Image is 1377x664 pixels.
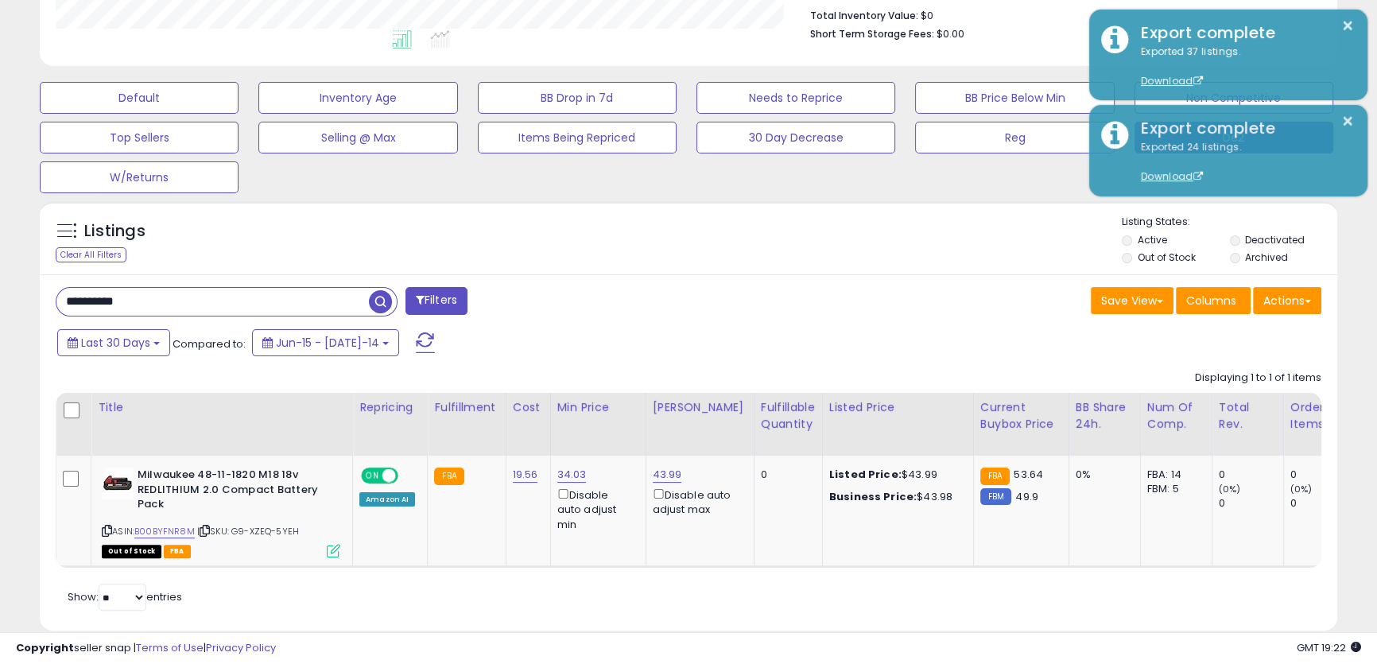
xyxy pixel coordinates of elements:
div: $43.98 [829,490,961,504]
a: 34.03 [557,467,587,483]
span: 53.64 [1014,467,1043,482]
div: 0 [761,468,810,482]
span: | SKU: G9-XZEQ-5YEH [197,525,299,538]
a: 43.99 [653,467,682,483]
div: Clear All Filters [56,247,126,262]
h5: Listings [84,220,145,243]
div: 0 [1219,496,1283,511]
button: W/Returns [40,161,239,193]
div: Min Price [557,399,639,416]
a: Terms of Use [136,640,204,655]
b: Short Term Storage Fees: [810,27,934,41]
div: seller snap | | [16,641,276,656]
div: Repricing [359,399,421,416]
a: B00BYFNR8M [134,525,195,538]
button: Columns [1176,287,1251,314]
a: Download [1141,169,1203,183]
div: [PERSON_NAME] [653,399,747,416]
div: Title [98,399,346,416]
button: BB Drop in 7d [478,82,677,114]
button: Default [40,82,239,114]
span: $0.00 [937,26,964,41]
div: BB Share 24h. [1076,399,1134,433]
div: Total Rev. [1219,399,1277,433]
small: FBA [434,468,464,485]
b: Business Price: [829,489,917,504]
div: Displaying 1 to 1 of 1 items [1195,371,1321,386]
button: Selling @ Max [258,122,457,153]
label: Out of Stock [1137,250,1195,264]
div: $43.99 [829,468,961,482]
div: ASIN: [102,468,340,556]
img: 31kZW3E8u0L._SL40_.jpg [102,468,134,499]
small: FBM [980,488,1011,505]
div: Amazon AI [359,492,415,507]
button: Save View [1091,287,1173,314]
small: FBA [980,468,1010,485]
label: Archived [1245,250,1288,264]
div: 0 [1219,468,1283,482]
button: Reg [915,122,1114,153]
span: 2025-08-14 19:22 GMT [1297,640,1361,655]
div: 0 [1290,496,1355,511]
strong: Copyright [16,640,74,655]
a: Download [1141,74,1203,87]
small: (0%) [1219,483,1241,495]
small: (0%) [1290,483,1313,495]
label: Deactivated [1245,233,1305,247]
button: Filters [405,287,467,315]
div: Exported 24 listings. [1129,140,1356,184]
p: Listing States: [1122,215,1337,230]
span: Show: entries [68,589,182,604]
span: Last 30 Days [81,335,150,351]
div: 0% [1076,468,1128,482]
div: Ordered Items [1290,399,1348,433]
button: Items Being Repriced [478,122,677,153]
button: Actions [1253,287,1321,314]
button: × [1341,111,1354,131]
div: Listed Price [829,399,967,416]
button: BB Price Below Min [915,82,1114,114]
div: Export complete [1129,117,1356,140]
button: Inventory Age [258,82,457,114]
span: Compared to: [173,336,246,351]
span: All listings that are currently out of stock and unavailable for purchase on Amazon [102,545,161,558]
span: OFF [396,469,421,483]
button: 30 Day Decrease [696,122,895,153]
button: Needs to Reprice [696,82,895,114]
div: Cost [513,399,544,416]
div: Disable auto adjust min [557,486,634,532]
button: × [1341,16,1354,36]
div: Num of Comp. [1147,399,1205,433]
div: FBM: 5 [1147,482,1200,496]
span: Columns [1186,293,1236,309]
button: Jun-15 - [DATE]-14 [252,329,399,356]
span: Jun-15 - [DATE]-14 [276,335,379,351]
b: Total Inventory Value: [810,9,918,22]
label: Active [1137,233,1166,247]
li: $0 [810,5,1309,24]
div: Disable auto adjust max [653,486,742,517]
div: Export complete [1129,21,1356,45]
div: Exported 37 listings. [1129,45,1356,89]
span: 49.9 [1015,489,1038,504]
span: FBA [164,545,191,558]
a: Privacy Policy [206,640,276,655]
div: Fulfillment [434,399,498,416]
button: Last 30 Days [57,329,170,356]
b: Milwaukee 48-11-1820 M18 18v REDLITHIUM 2.0 Compact Battery Pack [138,468,331,516]
a: 19.56 [513,467,538,483]
div: Fulfillable Quantity [761,399,816,433]
span: ON [363,469,382,483]
div: FBA: 14 [1147,468,1200,482]
b: Listed Price: [829,467,902,482]
div: Current Buybox Price [980,399,1062,433]
button: Top Sellers [40,122,239,153]
div: 0 [1290,468,1355,482]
